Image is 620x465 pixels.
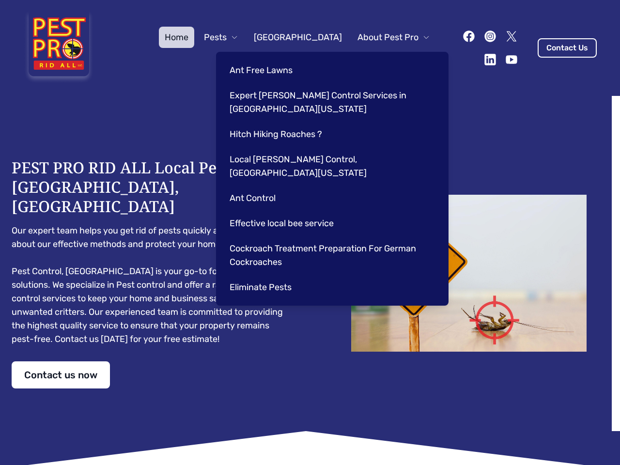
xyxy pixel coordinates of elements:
a: Effective local bee service [224,213,437,234]
img: Pest Pro Rid All [23,12,94,84]
a: [GEOGRAPHIC_DATA] [248,27,348,48]
a: Cockroach Treatment Preparation For German Cockroaches [224,238,437,273]
button: Pests [198,27,244,48]
a: Local [PERSON_NAME] Control, [GEOGRAPHIC_DATA][US_STATE] [224,149,437,184]
a: Ant Control [224,187,437,209]
a: Contact us now [12,361,110,388]
a: Ant Free Lawns [224,60,437,81]
pre: Our expert team helps you get rid of pests quickly and safely. Learn about our effective methods ... [12,224,291,346]
a: Eliminate Pests [224,277,437,298]
h1: PEST PRO RID ALL Local Pest Control [GEOGRAPHIC_DATA], [GEOGRAPHIC_DATA] [12,158,291,216]
a: Blog [358,48,388,69]
button: Pest Control Community B2B [214,48,355,69]
button: About Pest Pro [352,27,436,48]
a: Contact Us [538,38,597,58]
span: About Pest Pro [357,31,418,44]
img: Dead cockroach on floor with caution sign pest control [329,195,608,352]
a: Contact [392,48,436,69]
a: Expert [PERSON_NAME] Control Services in [GEOGRAPHIC_DATA][US_STATE] [224,85,437,120]
a: Hitch Hiking Roaches ? [224,124,437,145]
a: Home [159,27,194,48]
span: Pests [204,31,227,44]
